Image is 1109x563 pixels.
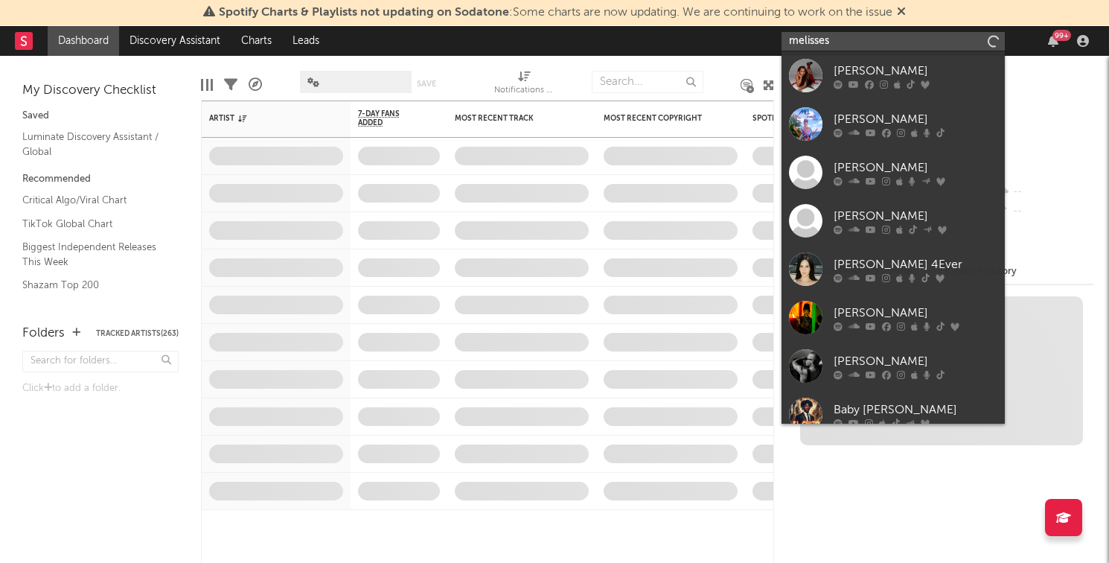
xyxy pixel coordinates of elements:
div: [PERSON_NAME] [834,110,997,128]
div: Filters [224,63,237,106]
div: Recommended [22,171,179,188]
div: [PERSON_NAME] [834,352,997,370]
div: -- [995,182,1094,202]
a: Shazam Top 200 [22,277,164,293]
div: Notifications (Artist) [494,82,554,100]
div: Baby [PERSON_NAME] [834,401,997,419]
span: Dismiss [897,7,906,19]
div: Most Recent Track [455,114,566,123]
div: Spotify Monthly Listeners [752,114,864,123]
button: Save [417,80,436,88]
div: [PERSON_NAME] [834,304,997,322]
div: Folders [22,325,65,343]
a: Baby [PERSON_NAME] [782,390,1005,439]
div: Click to add a folder. [22,380,179,398]
a: [PERSON_NAME] [782,197,1005,245]
a: [PERSON_NAME] [782,148,1005,197]
a: Discovery Assistant [119,26,231,56]
a: Dashboard [48,26,119,56]
div: Saved [22,107,179,125]
button: 99+ [1048,35,1058,47]
a: Luminate Discovery Assistant / Global [22,129,164,159]
div: Notifications (Artist) [494,63,554,106]
a: Charts [231,26,282,56]
input: Search for artists [782,32,1005,51]
div: Artist [209,114,321,123]
a: [PERSON_NAME] [782,342,1005,390]
a: Critical Algo/Viral Chart [22,192,164,209]
span: 7-Day Fans Added [358,109,418,127]
div: [PERSON_NAME] [834,62,997,80]
div: Edit Columns [201,63,213,106]
div: 99 + [1052,30,1071,41]
div: -- [995,202,1094,221]
div: Most Recent Copyright [604,114,715,123]
span: : Some charts are now updating. We are continuing to work on the issue [219,7,892,19]
a: [PERSON_NAME] 4Ever [782,245,1005,293]
div: [PERSON_NAME] 4Ever [834,255,997,273]
input: Search for folders... [22,351,179,372]
div: A&R Pipeline [249,63,262,106]
a: Leads [282,26,330,56]
div: [PERSON_NAME] [834,207,997,225]
a: TikTok Global Chart [22,216,164,232]
div: My Discovery Checklist [22,82,179,100]
input: Search... [592,71,703,93]
div: [PERSON_NAME] [834,159,997,176]
span: Spotify Charts & Playlists not updating on Sodatone [219,7,509,19]
a: [PERSON_NAME] [782,100,1005,148]
button: Tracked Artists(263) [96,330,179,337]
a: Biggest Independent Releases This Week [22,239,164,270]
a: [PERSON_NAME] [782,51,1005,100]
a: [PERSON_NAME] [782,293,1005,342]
